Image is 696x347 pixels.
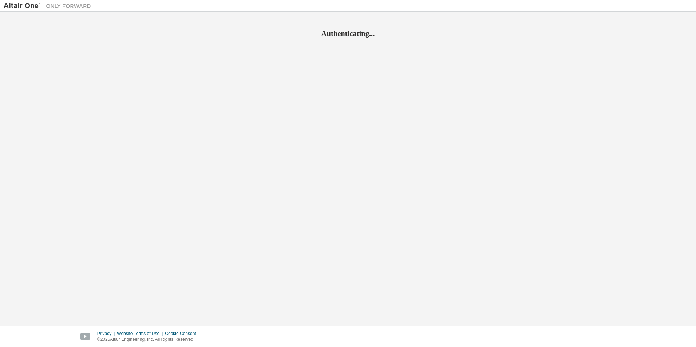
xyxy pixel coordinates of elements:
h2: Authenticating... [4,29,692,38]
img: youtube.svg [80,333,91,340]
img: Altair One [4,2,95,9]
div: Website Terms of Use [117,331,165,336]
p: © 2025 Altair Engineering, Inc. All Rights Reserved. [97,336,201,343]
div: Cookie Consent [165,331,200,336]
div: Privacy [97,331,117,336]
